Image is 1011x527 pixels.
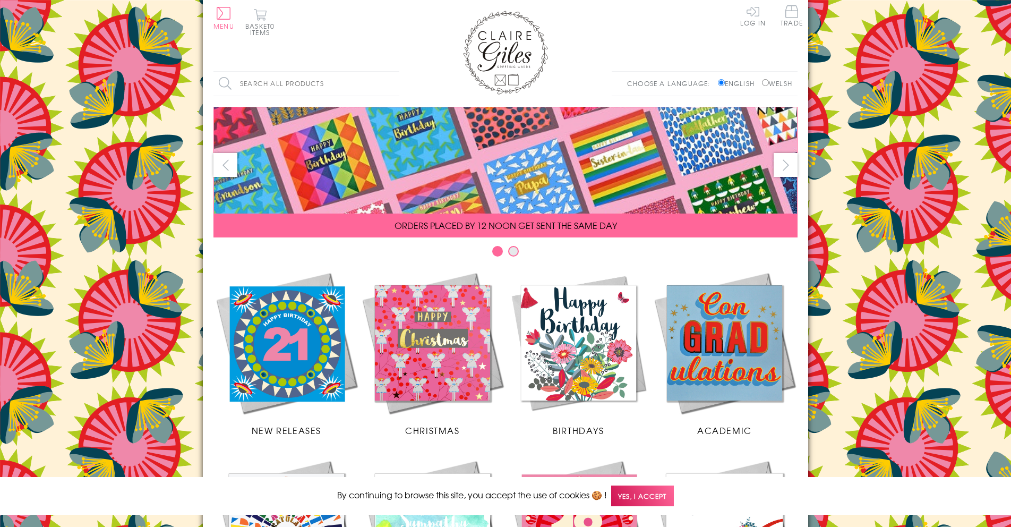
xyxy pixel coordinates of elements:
input: Welsh [762,79,769,86]
span: Menu [213,21,234,31]
span: ORDERS PLACED BY 12 NOON GET SENT THE SAME DAY [395,219,617,232]
a: New Releases [213,270,359,437]
a: Log In [740,5,766,26]
span: 0 items [250,21,275,37]
p: Choose a language: [627,79,716,88]
input: Search [389,72,399,96]
div: Carousel Pagination [213,245,798,262]
button: prev [213,153,237,177]
span: Academic [697,424,752,437]
input: Search all products [213,72,399,96]
button: Carousel Page 2 [508,246,519,257]
a: Birthdays [505,270,652,437]
span: Trade [781,5,803,26]
img: Claire Giles Greetings Cards [463,11,548,95]
label: Welsh [762,79,792,88]
button: next [774,153,798,177]
span: Birthdays [553,424,604,437]
input: English [718,79,725,86]
span: New Releases [252,424,321,437]
a: Christmas [359,270,505,437]
span: Christmas [405,424,459,437]
span: Yes, I accept [611,486,674,506]
label: English [718,79,760,88]
a: Academic [652,270,798,437]
button: Carousel Page 1 (Current Slide) [492,246,503,257]
button: Menu [213,7,234,29]
button: Basket0 items [245,8,275,36]
a: Trade [781,5,803,28]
